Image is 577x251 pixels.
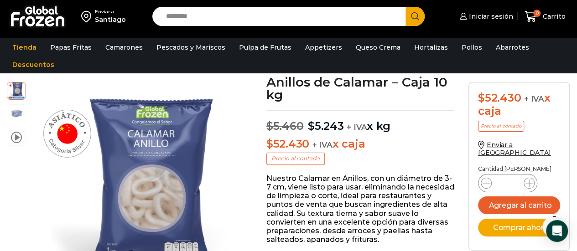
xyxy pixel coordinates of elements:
[405,7,425,26] button: Search button
[478,92,560,118] div: x caja
[478,141,551,157] a: Enviar a [GEOGRAPHIC_DATA]
[266,138,455,151] p: x caja
[266,119,304,133] bdi: 5.460
[457,7,513,26] a: Iniciar sesión
[95,15,126,24] div: Santiago
[234,39,296,56] a: Pulpa de Frutas
[478,196,560,214] button: Agregar al carrito
[266,174,455,244] p: Nuestro Calamar en Anillos, con un diámetro de 3-7 cm, viene listo para usar, eliminando la neces...
[8,39,41,56] a: Tienda
[95,9,126,15] div: Enviar a
[101,39,147,56] a: Camarones
[7,81,26,99] span: Calamar-anillo
[7,105,26,123] span: 3
[541,12,566,21] span: Carrito
[478,91,521,104] bdi: 52.430
[266,76,455,101] h1: Anillos de Calamar – Caja 10 kg
[478,91,485,104] span: $
[312,140,333,149] span: + IVA
[533,10,541,17] span: 0
[478,121,524,132] p: Precio al contado
[266,110,455,133] p: x kg
[301,39,347,56] a: Appetizers
[351,39,405,56] a: Queso Crema
[8,56,59,73] a: Descuentos
[491,39,534,56] a: Abarrotes
[266,137,273,150] span: $
[499,177,516,190] input: Product quantity
[478,166,560,172] p: Cantidad [PERSON_NAME]
[81,9,95,24] img: address-field-icon.svg
[467,12,513,21] span: Iniciar sesión
[308,119,344,133] bdi: 5.243
[152,39,230,56] a: Pescados y Mariscos
[524,94,544,103] span: + IVA
[308,119,315,133] span: $
[347,123,367,132] span: + IVA
[410,39,452,56] a: Hortalizas
[457,39,487,56] a: Pollos
[266,119,273,133] span: $
[266,137,309,150] bdi: 52.430
[46,39,96,56] a: Papas Fritas
[546,220,568,242] div: Open Intercom Messenger
[266,153,325,164] p: Precio al contado
[478,219,560,236] button: Comprar ahora
[522,6,568,27] a: 0 Carrito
